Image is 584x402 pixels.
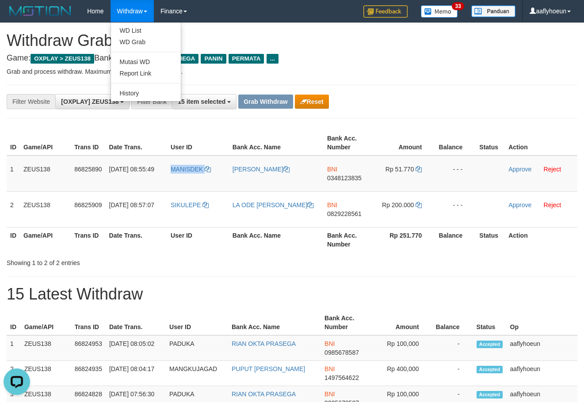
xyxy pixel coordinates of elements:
[106,361,166,386] td: [DATE] 08:04:17
[432,361,473,386] td: -
[171,201,209,209] a: SIKULEPE
[7,191,20,227] td: 2
[71,130,105,155] th: Trans ID
[229,54,264,64] span: PERMATA
[7,227,20,252] th: ID
[363,5,408,18] img: Feedback.jpg
[476,130,505,155] th: Status
[327,166,337,173] span: BNI
[7,310,21,335] th: ID
[4,4,30,30] button: Open LiveChat chat widget
[7,130,20,155] th: ID
[233,201,314,209] a: LA ODE [PERSON_NAME]
[74,166,102,173] span: 86825890
[7,94,55,109] div: Filter Website
[111,25,181,36] a: WD List
[201,54,226,64] span: PANIN
[267,54,279,64] span: ...
[232,365,305,372] a: PUPUT [PERSON_NAME]
[416,166,422,173] a: Copy 51770 to clipboard
[374,130,435,155] th: Amount
[167,130,229,155] th: User ID
[178,98,225,105] span: 15 item selected
[111,36,181,48] a: WD Grab
[55,94,130,109] button: [OXPLAY] ZEUS138
[435,155,476,192] td: - - -
[508,166,531,173] a: Approve
[505,227,577,252] th: Action
[20,191,71,227] td: ZEUS138
[232,340,296,347] a: RIAN OKTA PRASEGA
[507,335,577,361] td: aaflyhoeun
[416,201,422,209] a: Copy 200000 to clipboard
[374,227,435,252] th: Rp 251.770
[171,166,203,173] span: MANISDEK
[327,201,337,209] span: BNI
[111,68,181,79] a: Report Link
[20,155,71,192] td: ZEUS138
[321,310,372,335] th: Bank Acc. Number
[324,227,375,252] th: Bank Acc. Number
[327,174,362,182] span: Copy 0348123835 to clipboard
[507,310,577,335] th: Op
[432,310,473,335] th: Balance
[435,191,476,227] td: - - -
[106,130,167,155] th: Date Trans.
[7,255,237,267] div: Showing 1 to 2 of 2 entries
[71,335,106,361] td: 86824953
[21,310,71,335] th: Game/API
[476,227,505,252] th: Status
[327,210,362,217] span: Copy 0829228561 to clipboard
[111,87,181,99] a: History
[174,54,199,64] span: MEGA
[229,227,324,252] th: Bank Acc. Name
[7,32,577,49] h1: Withdraw Grab
[324,340,335,347] span: BNI
[233,166,290,173] a: [PERSON_NAME]
[324,391,335,398] span: BNI
[229,130,324,155] th: Bank Acc. Name
[372,361,432,386] td: Rp 400,000
[324,374,359,381] span: Copy 1497564622 to clipboard
[7,155,20,192] td: 1
[21,361,71,386] td: ZEUS138
[20,227,71,252] th: Game/API
[295,95,329,109] button: Reset
[166,310,228,335] th: User ID
[228,310,321,335] th: Bank Acc. Name
[421,5,458,18] img: Button%20Memo.svg
[372,335,432,361] td: Rp 100,000
[109,201,154,209] span: [DATE] 08:57:07
[477,341,503,348] span: Accepted
[7,361,21,386] td: 2
[167,227,229,252] th: User ID
[238,95,293,109] button: Grab Withdraw
[435,130,476,155] th: Balance
[71,310,106,335] th: Trans ID
[435,227,476,252] th: Balance
[31,54,94,64] span: OXPLAY > ZEUS138
[507,361,577,386] td: aaflyhoeun
[106,335,166,361] td: [DATE] 08:05:02
[324,365,335,372] span: BNI
[324,130,375,155] th: Bank Acc. Number
[471,5,515,17] img: panduan.png
[7,335,21,361] td: 1
[61,98,118,105] span: [OXPLAY] ZEUS138
[508,201,531,209] a: Approve
[544,201,561,209] a: Reject
[544,166,561,173] a: Reject
[7,54,577,63] h4: Game: Bank:
[232,391,296,398] a: RIAN OKTA PRASEGA
[109,166,154,173] span: [DATE] 08:55:49
[71,227,105,252] th: Trans ID
[324,349,359,356] span: Copy 0985678587 to clipboard
[473,310,507,335] th: Status
[111,56,181,68] a: Mutasi WD
[106,227,167,252] th: Date Trans.
[7,4,74,18] img: MOTION_logo.png
[477,366,503,373] span: Accepted
[166,335,228,361] td: PADUKA
[505,130,577,155] th: Action
[172,94,237,109] button: 15 item selected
